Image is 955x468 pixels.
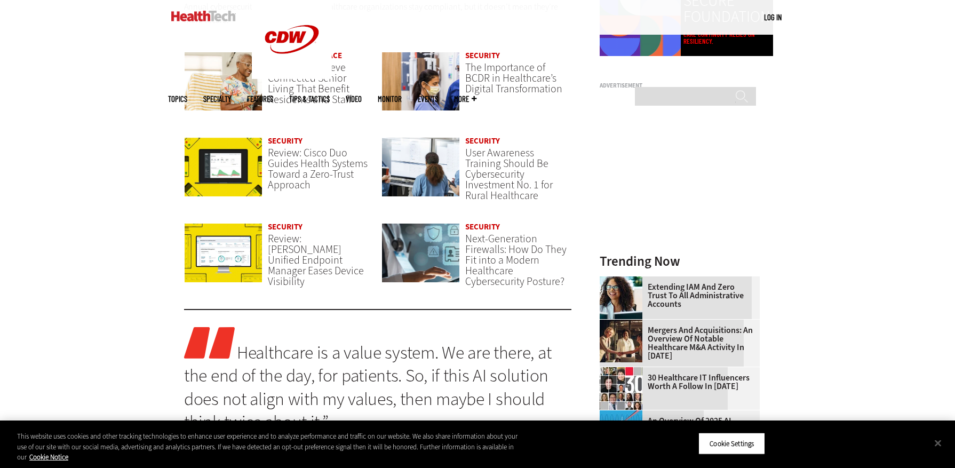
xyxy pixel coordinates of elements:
[184,137,262,197] img: Cisco Duo
[926,431,950,455] button: Close
[29,453,68,462] a: More information about your privacy
[268,146,368,192] a: Review: Cisco Duo Guides Health Systems Toward a Zero-Trust Approach
[171,11,236,21] img: Home
[600,326,753,360] a: Mergers and Acquisitions: An Overview of Notable Healthcare M&A Activity in [DATE]
[381,137,460,207] a: Doctors reviewing information boards
[600,320,642,362] img: business leaders shake hands in conference room
[381,223,460,283] img: Doctor using secure tablet
[600,276,642,319] img: Administrative assistant
[764,12,782,23] div: User menu
[184,137,262,207] a: Cisco Duo
[465,221,500,232] a: Security
[600,93,760,226] iframe: advertisement
[764,12,782,22] a: Log in
[247,95,273,103] a: Features
[268,221,303,232] a: Security
[203,95,231,103] span: Specialty
[600,410,648,419] a: illustration of computer chip being put inside head with waves
[378,95,402,103] a: MonITor
[268,136,303,146] a: Security
[600,410,642,453] img: illustration of computer chip being put inside head with waves
[418,95,438,103] a: Events
[698,432,765,455] button: Cookie Settings
[381,137,460,197] img: Doctors reviewing information boards
[465,136,500,146] a: Security
[600,276,648,285] a: Administrative assistant
[600,320,648,328] a: business leaders shake hands in conference room
[184,340,551,434] a: Healthcare is a value system. We are there, at the end of the day, for patients. So, if this AI s...
[252,70,332,82] a: CDW
[184,223,262,293] a: Ivanti Unified Endpoint Manager
[465,146,553,203] a: User Awareness Training Should Be Cybersecurity Investment No. 1 for Rural Healthcare
[17,431,526,463] div: This website uses cookies and other tracking technologies to enhance user experience and to analy...
[381,223,460,293] a: Doctor using secure tablet
[465,232,567,289] a: Next-Generation Firewalls: How Do They Fit into a Modern Healthcare Cybersecurity Posture?
[168,95,187,103] span: Topics
[600,367,648,376] a: collage of influencers
[600,417,753,434] a: An Overview of 2025 AI Trends in Healthcare
[600,255,760,268] h3: Trending Now
[600,367,642,410] img: collage of influencers
[289,95,330,103] a: Tips & Tactics
[454,95,476,103] span: More
[184,223,262,283] img: Ivanti Unified Endpoint Manager
[600,374,753,391] a: 30 Healthcare IT Influencers Worth a Follow in [DATE]
[346,95,362,103] a: Video
[268,232,364,289] a: Review: [PERSON_NAME] Unified Endpoint Manager Eases Device Visibility
[600,283,753,308] a: Extending IAM and Zero Trust to All Administrative Accounts
[600,83,760,89] h3: Advertisement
